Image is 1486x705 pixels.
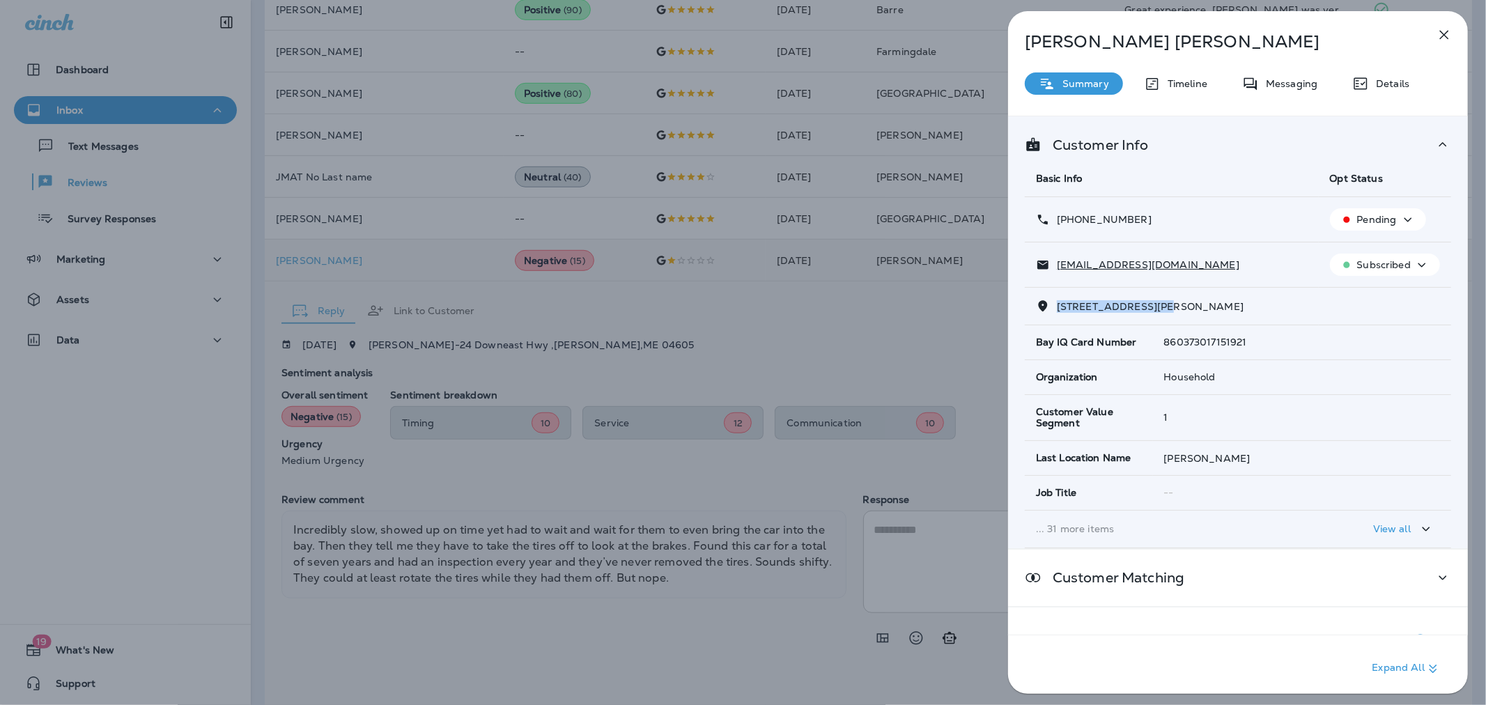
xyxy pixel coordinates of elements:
[1164,411,1168,424] span: 1
[1373,523,1411,534] p: View all
[1330,254,1440,276] button: Subscribed
[1050,259,1239,270] p: [EMAIL_ADDRESS][DOMAIN_NAME]
[1036,406,1142,430] span: Customer Value Segment
[1164,336,1247,348] span: 860373017151921
[1055,78,1109,89] p: Summary
[1164,452,1251,465] span: [PERSON_NAME]
[1025,32,1405,52] p: [PERSON_NAME] [PERSON_NAME]
[1042,139,1149,150] p: Customer Info
[1369,78,1409,89] p: Details
[1057,300,1244,313] span: [STREET_ADDRESS][PERSON_NAME]
[1357,214,1397,225] p: Pending
[1036,523,1308,534] p: ... 31 more items
[1330,208,1426,231] button: Pending
[1036,172,1082,185] span: Basic Info
[1330,172,1383,185] span: Opt Status
[1036,336,1137,348] span: Bay IQ Card Number
[1042,572,1184,583] p: Customer Matching
[1161,78,1207,89] p: Timeline
[1368,516,1440,542] button: View all
[1372,660,1441,677] p: Expand All
[1164,371,1216,383] span: Household
[1036,487,1076,499] span: Job Title
[1407,627,1434,655] button: Add to Static Segment
[1164,486,1174,499] span: --
[1367,656,1447,681] button: Expand All
[1050,214,1152,225] p: [PHONE_NUMBER]
[1036,371,1098,383] span: Organization
[1259,78,1317,89] p: Messaging
[1036,452,1131,464] span: Last Location Name
[1357,259,1411,270] p: Subscribed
